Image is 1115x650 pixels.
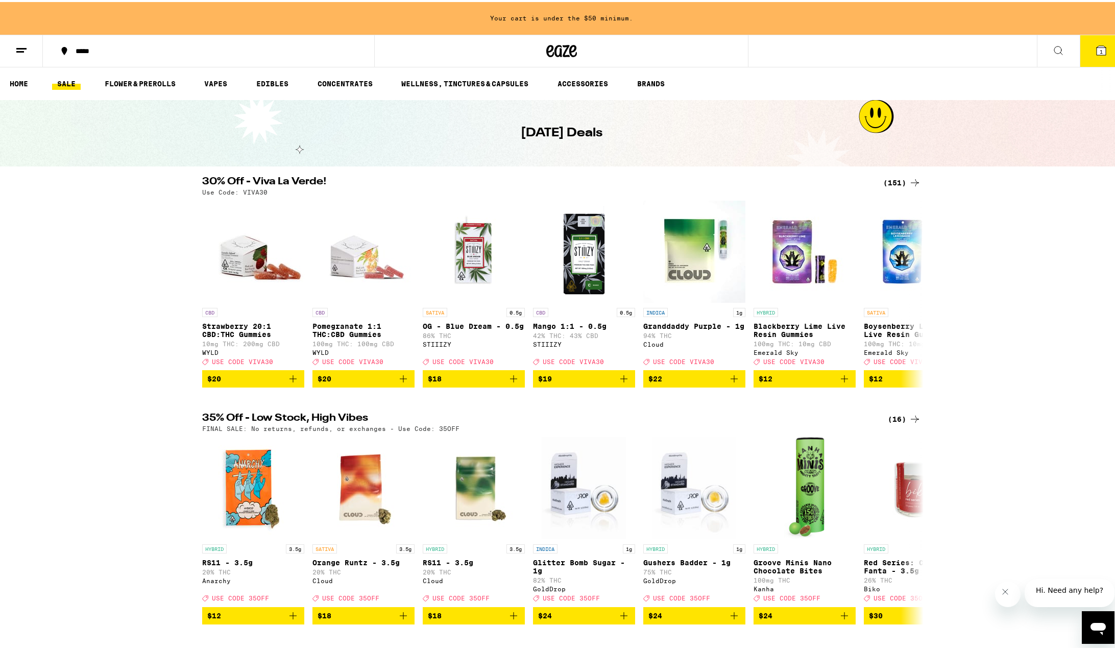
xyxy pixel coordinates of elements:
[864,339,966,345] p: 100mg THC: 10mg CBD
[754,306,778,315] p: HYBRID
[538,610,552,618] span: $24
[864,435,966,605] a: Open page for Red Series: Cherry Fanta - 3.5g from Biko
[533,557,635,573] p: Glitter Bomb Sugar - 1g
[312,542,337,551] p: SATIVA
[423,339,525,346] div: STIIIZY
[251,76,294,88] a: EDIBLES
[754,557,856,573] p: Groove Minis Nano Chocolate Bites
[423,557,525,565] p: RS11 - 3.5g
[643,306,668,315] p: INDICA
[623,542,635,551] p: 1g
[202,411,871,423] h2: 35% Off - Low Stock, High Vibes
[506,306,525,315] p: 0.5g
[759,373,772,381] span: $12
[202,542,227,551] p: HYBRID
[428,610,442,618] span: $18
[648,373,662,381] span: $22
[864,557,966,573] p: Red Series: Cherry Fanta - 3.5g
[632,76,670,88] a: BRANDS
[202,199,304,368] a: Open page for Strawberry 20:1 CBD:THC Gummies from WYLD
[312,567,415,573] p: 20% THC
[202,557,304,565] p: RS11 - 3.5g
[207,610,221,618] span: $12
[312,435,415,537] img: Cloud - Orange Runtz - 3.5g
[423,320,525,328] p: OG - Blue Dream - 0.5g
[312,557,415,565] p: Orange Runtz - 3.5g
[763,356,825,363] span: USE CODE VIVA30
[888,411,921,423] a: (16)
[423,435,525,537] img: Cloud - RS11 - 3.5g
[52,76,81,88] a: SALE
[318,373,331,381] span: $20
[318,610,331,618] span: $18
[869,373,883,381] span: $12
[733,306,745,315] p: 1g
[202,567,304,573] p: 20% THC
[869,610,883,618] span: $30
[202,423,459,430] p: FINAL SALE: No returns, refunds, or exchanges - Use Code: 35OFF
[312,76,378,88] a: CONCENTRATES
[643,542,668,551] p: HYBRID
[202,339,304,345] p: 10mg THC: 200mg CBD
[312,605,415,622] button: Add to bag
[533,199,635,368] a: Open page for Mango 1:1 - 0.5g from STIIIZY
[643,199,745,368] a: Open page for Granddaddy Purple - 1g from Cloud
[322,593,379,600] span: USE CODE 35OFF
[864,435,966,537] img: Biko - Red Series: Cherry Fanta - 3.5g
[643,605,745,622] button: Add to bag
[423,368,525,386] button: Add to bag
[864,368,966,386] button: Add to bag
[883,175,921,187] a: (151)
[1100,46,1103,53] span: 1
[533,306,548,315] p: CBD
[617,306,635,315] p: 0.5g
[754,542,778,551] p: HYBRID
[864,306,888,315] p: SATIVA
[653,356,714,363] span: USE CODE VIVA30
[754,347,856,354] div: Emerald Sky
[784,435,825,537] img: Kanha - Groove Minis Nano Chocolate Bites
[533,584,635,590] div: GoldDrop
[533,605,635,622] button: Add to bag
[432,356,494,363] span: USE CODE VIVA30
[312,199,415,368] a: Open page for Pomegranate 1:1 THC:CBD Gummies from WYLD
[648,610,662,618] span: $24
[212,356,273,363] span: USE CODE VIVA30
[1025,577,1114,605] iframe: Message from company
[202,575,304,582] div: Anarchy
[864,575,966,582] p: 26% THC
[643,330,745,337] p: 94% THC
[543,356,604,363] span: USE CODE VIVA30
[423,435,525,605] a: Open page for RS11 - 3.5g from Cloud
[312,199,415,301] img: WYLD - Pomegranate 1:1 THC:CBD Gummies
[396,76,534,88] a: WELLNESS, TINCTURES & CAPSULES
[864,347,966,354] div: Emerald Sky
[207,373,221,381] span: $20
[643,557,745,565] p: Gushers Badder - 1g
[423,567,525,573] p: 20% THC
[312,320,415,336] p: Pomegranate 1:1 THC:CBD Gummies
[521,123,602,140] h1: [DATE] Deals
[423,306,447,315] p: SATIVA
[312,339,415,345] p: 100mg THC: 100mg CBD
[202,605,304,622] button: Add to bag
[202,175,871,187] h2: 30% Off - Viva La Verde!
[423,575,525,582] div: Cloud
[754,199,856,368] a: Open page for Blackberry Lime Live Resin Gummies from Emerald Sky
[202,435,304,605] a: Open page for RS11 - 3.5g from Anarchy
[543,593,600,600] span: USE CODE 35OFF
[202,368,304,386] button: Add to bag
[874,356,935,363] span: USE CODE VIVA30
[653,593,710,600] span: USE CODE 35OFF
[643,320,745,328] p: Granddaddy Purple - 1g
[643,199,745,301] img: Cloud - Granddaddy Purple - 1g
[754,320,856,336] p: Blackberry Lime Live Resin Gummies
[754,584,856,590] div: Kanha
[533,320,635,328] p: Mango 1:1 - 0.5g
[202,320,304,336] p: Strawberry 20:1 CBD:THC Gummies
[864,542,888,551] p: HYBRID
[533,542,557,551] p: INDICA
[874,593,931,600] span: USE CODE 35OFF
